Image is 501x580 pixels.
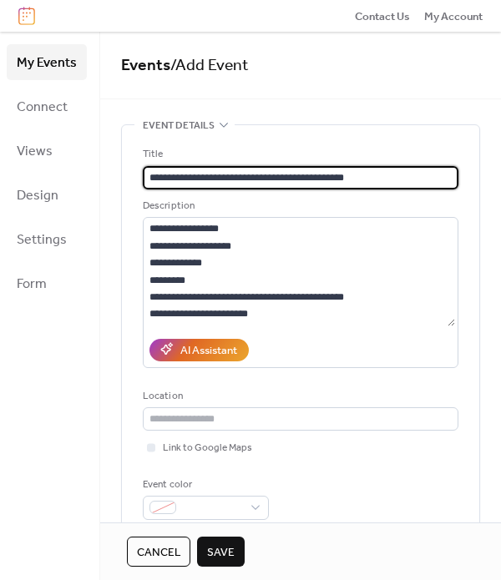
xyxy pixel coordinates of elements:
span: / Add Event [170,50,249,81]
a: Events [121,50,170,81]
div: Location [143,388,455,405]
button: Cancel [127,537,190,567]
a: My Account [424,8,483,24]
a: Settings [7,221,87,257]
span: Contact Us [355,8,410,25]
a: Contact Us [355,8,410,24]
a: Views [7,133,87,169]
a: Connect [7,88,87,124]
a: Design [7,177,87,213]
div: Event color [143,477,266,493]
a: Form [7,265,87,301]
span: My Events [17,50,77,76]
div: Title [143,146,455,163]
div: AI Assistant [180,342,237,359]
span: Link to Google Maps [163,440,252,456]
span: Event details [143,118,215,134]
span: My Account [424,8,483,25]
img: logo [18,7,35,25]
span: Form [17,271,47,297]
span: Cancel [137,544,180,561]
a: My Events [7,44,87,80]
div: Description [143,198,455,214]
button: Save [197,537,245,567]
span: Views [17,139,53,164]
span: Design [17,183,58,209]
button: AI Assistant [149,339,249,361]
span: Settings [17,227,67,253]
span: Connect [17,94,68,120]
span: Save [207,544,235,561]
